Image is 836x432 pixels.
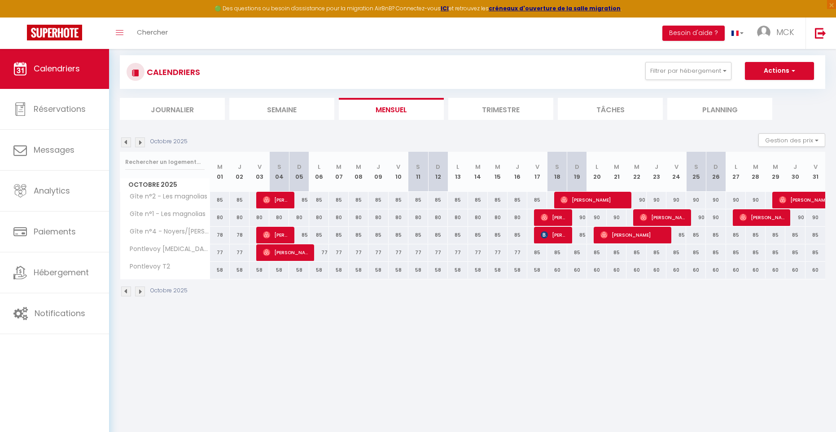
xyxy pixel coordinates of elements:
div: 80 [468,209,488,226]
div: 85 [607,244,626,261]
div: 80 [230,209,249,226]
div: 77 [349,244,368,261]
abbr: J [376,163,380,171]
abbr: L [735,163,737,171]
div: 58 [488,262,508,278]
li: Mensuel [339,98,444,120]
th: 16 [508,152,527,192]
abbr: M [614,163,619,171]
div: 85 [329,192,349,208]
div: 90 [785,209,805,226]
div: 78 [230,227,249,243]
span: [PERSON_NAME] [640,209,686,226]
div: 85 [349,227,368,243]
div: 58 [527,262,547,278]
abbr: V [258,163,262,171]
abbr: M [753,163,758,171]
div: 58 [428,262,448,278]
div: 77 [408,244,428,261]
div: 58 [508,262,527,278]
span: Chercher [137,27,168,37]
th: 17 [527,152,547,192]
div: 90 [726,192,746,208]
span: Pontlevoy T2 [122,262,172,272]
th: 08 [349,152,368,192]
span: MCK [776,26,794,38]
th: 30 [785,152,805,192]
abbr: V [674,163,678,171]
th: 10 [389,152,408,192]
div: 85 [686,227,706,243]
div: 85 [508,192,527,208]
div: 85 [746,227,766,243]
div: 90 [647,192,666,208]
th: 25 [686,152,706,192]
div: 60 [547,262,567,278]
div: 85 [567,244,587,261]
button: Besoin d'aide ? [662,26,725,41]
th: 05 [289,152,309,192]
div: 85 [428,192,448,208]
div: 60 [726,262,746,278]
div: 85 [726,244,746,261]
div: 58 [389,262,408,278]
abbr: D [436,163,440,171]
div: 85 [488,192,508,208]
div: 90 [805,209,825,226]
span: Analytics [34,185,70,196]
div: 60 [686,262,706,278]
a: créneaux d'ouverture de la salle migration [489,4,621,12]
abbr: L [318,163,320,171]
div: 85 [408,192,428,208]
div: 80 [269,209,289,226]
span: [PERSON_NAME] [263,191,289,208]
div: 80 [210,209,230,226]
abbr: M [475,163,481,171]
div: 85 [389,192,408,208]
div: 60 [607,262,626,278]
div: 85 [488,227,508,243]
div: 60 [666,262,686,278]
div: 58 [468,262,488,278]
div: 77 [428,244,448,261]
div: 85 [567,227,587,243]
span: Réservations [34,103,86,115]
abbr: M [217,163,223,171]
abbr: J [238,163,241,171]
span: Gîte n°1 - Les magnolias [122,209,208,219]
th: 27 [726,152,746,192]
a: Chercher [130,18,175,49]
span: [PERSON_NAME] [263,244,309,261]
th: 14 [468,152,488,192]
div: 85 [706,227,726,243]
div: 77 [329,244,349,261]
span: Calendriers [34,63,80,74]
div: 85 [368,227,388,243]
div: 85 [706,244,726,261]
div: 60 [766,262,785,278]
li: Tâches [558,98,663,120]
strong: ICI [441,4,449,12]
div: 60 [706,262,726,278]
div: 77 [368,244,388,261]
li: Journalier [120,98,225,120]
abbr: S [694,163,698,171]
abbr: M [773,163,778,171]
span: [PERSON_NAME] ROGUE [541,226,567,243]
abbr: V [535,163,539,171]
div: 90 [607,209,626,226]
div: 85 [766,227,785,243]
abbr: S [416,163,420,171]
p: Octobre 2025 [150,287,188,295]
button: Actions [745,62,814,80]
abbr: D [297,163,302,171]
div: 85 [626,244,646,261]
div: 85 [389,227,408,243]
div: 60 [626,262,646,278]
span: [PERSON_NAME] [600,226,666,243]
div: 90 [626,192,646,208]
div: 90 [706,192,726,208]
div: 85 [210,192,230,208]
div: 80 [329,209,349,226]
span: Messages [34,144,74,155]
